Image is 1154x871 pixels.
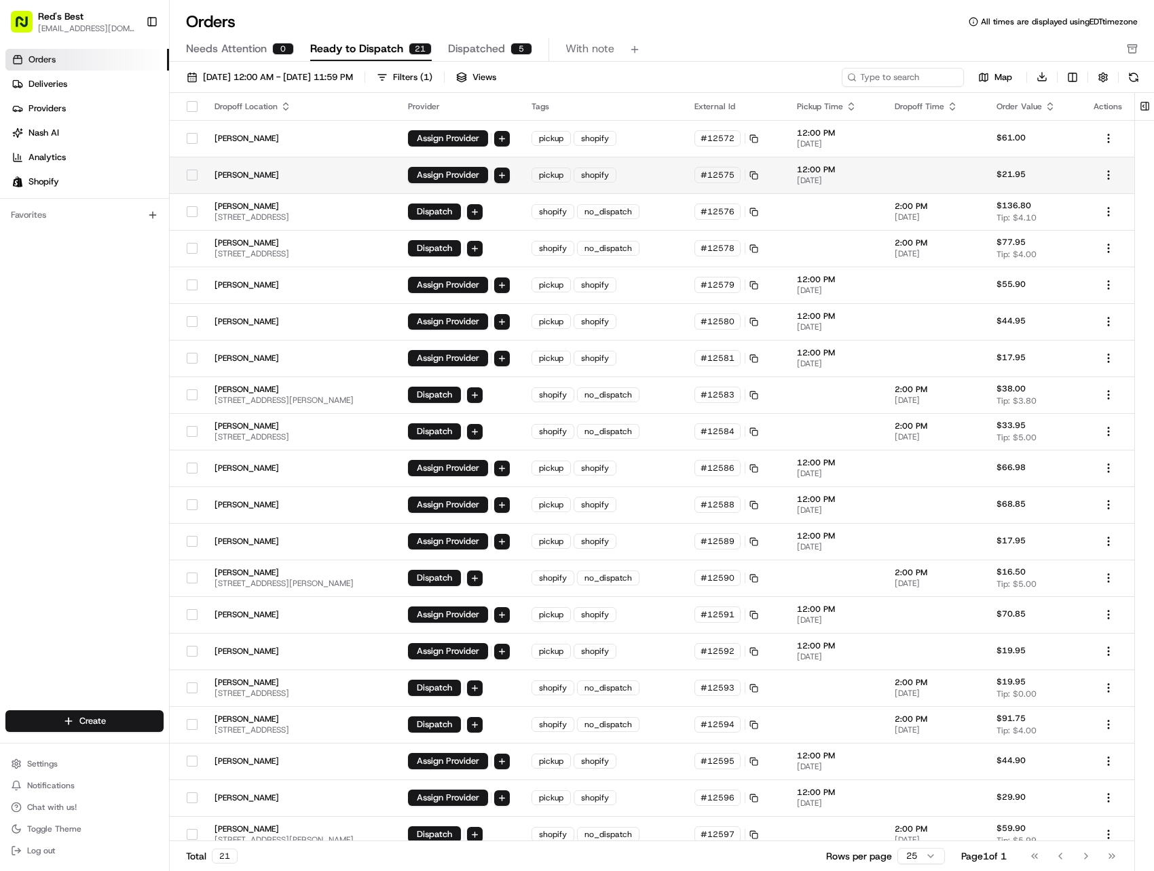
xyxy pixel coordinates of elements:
[539,206,567,217] span: shopify
[994,71,1012,83] span: Map
[539,573,567,583] span: shopify
[5,754,164,773] button: Settings
[694,716,758,733] button: #12594
[539,279,563,290] span: pickup
[27,802,77,813] span: Chat with us!
[694,167,758,183] button: #12575
[61,143,187,154] div: We're available if you need us!
[694,826,758,843] button: #12597
[997,676,1026,687] span: $19.95
[701,719,734,730] span: #12594
[797,175,873,186] span: [DATE]
[539,609,563,620] span: pickup
[826,849,892,863] p: Rows per page
[27,303,104,317] span: Knowledge Base
[408,790,488,806] button: Assign Provider
[408,101,510,112] div: Provider
[694,277,758,293] button: #12579
[35,88,224,102] input: Clear
[5,49,169,71] a: Orders
[969,69,1021,85] button: Map
[409,43,432,55] div: 21
[14,54,247,76] p: Welcome 👋
[408,277,488,293] button: Assign Provider
[212,849,238,864] div: 21
[797,138,873,149] span: [DATE]
[215,714,386,724] span: [PERSON_NAME]
[215,212,386,222] span: [STREET_ADDRESS]
[701,426,734,437] span: #12584
[539,536,563,547] span: pickup
[1094,101,1123,112] div: Actions
[895,834,975,845] span: [DATE]
[997,432,1037,443] span: Tip: $5.00
[797,274,873,285] span: 12:00 PM
[797,651,873,662] span: [DATE]
[797,640,873,651] span: 12:00 PM
[408,204,461,220] button: Dispatch
[408,533,488,549] button: Assign Provider
[408,753,488,769] button: Assign Provider
[895,395,975,406] span: [DATE]
[694,533,758,549] button: #12589
[186,849,238,864] div: Total
[581,133,609,144] span: shopify
[584,426,632,437] span: no_dispatch
[408,130,488,147] button: Assign Provider
[215,353,386,364] span: [PERSON_NAME]
[448,41,505,57] span: Dispatched
[539,829,567,840] span: shopify
[61,130,223,143] div: Start new chat
[694,240,758,256] button: #12578
[215,792,386,803] span: [PERSON_NAME]
[701,170,734,180] span: #12575
[694,350,758,366] button: #12581
[183,247,187,258] span: •
[997,132,1026,143] span: $61.00
[997,608,1026,619] span: $70.85
[215,248,386,259] span: [STREET_ADDRESS]
[5,841,164,860] button: Log out
[797,505,873,516] span: [DATE]
[539,499,563,510] span: pickup
[408,680,461,696] button: Dispatch
[701,389,734,400] span: #12583
[694,680,758,696] button: #12593
[96,336,164,347] a: Powered byPylon
[29,176,59,188] span: Shopify
[797,164,873,175] span: 12:00 PM
[539,426,567,437] span: shopify
[581,463,609,473] span: shopify
[215,677,386,688] span: [PERSON_NAME]
[27,758,58,769] span: Settings
[14,305,24,315] div: 📗
[510,43,532,55] div: 5
[895,688,975,699] span: [DATE]
[408,497,488,513] button: Assign Provider
[701,756,734,767] span: #12595
[895,714,975,724] span: 2:00 PM
[5,819,164,838] button: Toggle Theme
[27,845,55,856] span: Log out
[701,206,734,217] span: #12576
[797,101,873,112] div: Pickup Time
[701,463,734,473] span: #12586
[371,68,439,87] button: Filters(1)
[8,298,109,322] a: 📗Knowledge Base
[14,130,38,154] img: 1736555255976-a54dd68f-1ca7-489b-9aae-adbdc363a1c4
[584,719,632,730] span: no_dispatch
[581,756,609,767] span: shopify
[997,579,1037,589] span: Tip: $5.00
[895,212,975,222] span: [DATE]
[895,567,975,578] span: 2:00 PM
[797,604,873,615] span: 12:00 PM
[797,468,873,479] span: [DATE]
[215,609,386,620] span: [PERSON_NAME]
[5,776,164,795] button: Notifications
[215,578,386,589] span: [STREET_ADDRESS][PERSON_NAME]
[215,279,386,290] span: [PERSON_NAME]
[981,16,1138,27] span: All times are displayed using EDT timezone
[38,23,135,34] button: [EMAIL_ADDRESS][DOMAIN_NAME]
[584,206,632,217] span: no_dispatch
[797,750,873,761] span: 12:00 PM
